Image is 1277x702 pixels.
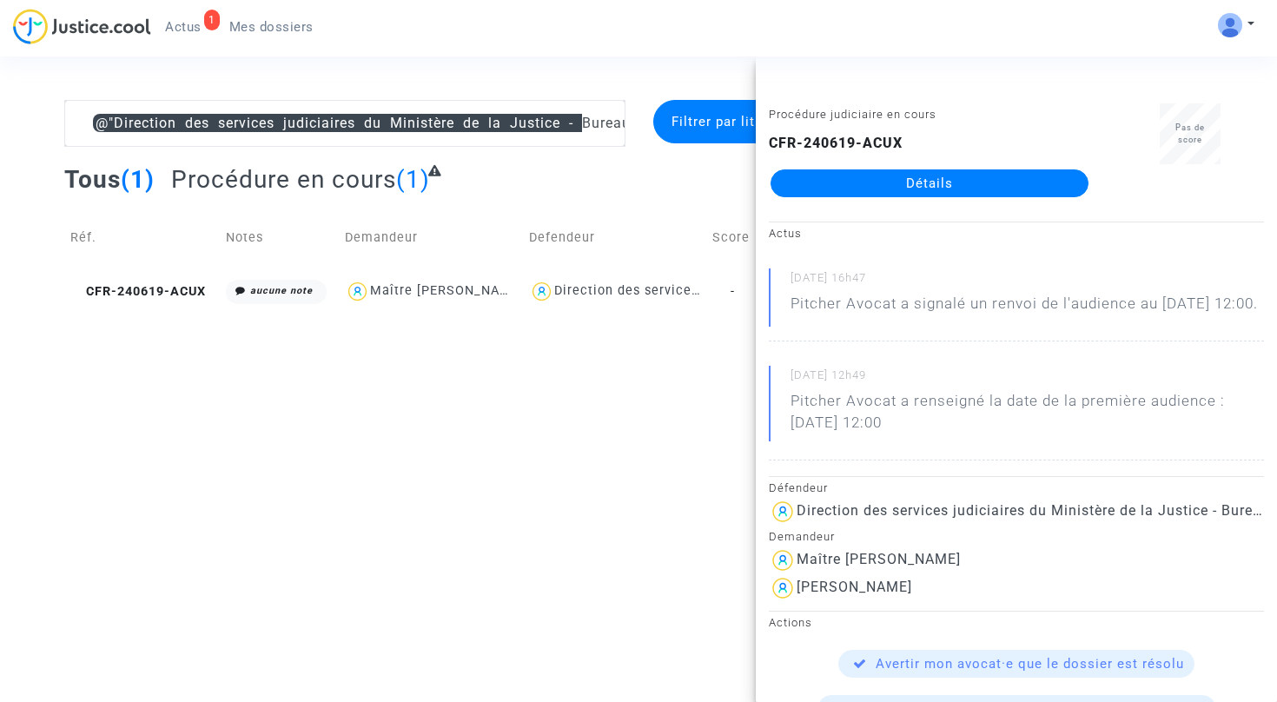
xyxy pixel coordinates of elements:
[706,207,758,268] td: Score
[523,207,707,268] td: Defendeur
[345,279,370,304] img: icon-user.svg
[791,270,1264,293] small: [DATE] 16h47
[731,284,735,299] span: -
[1218,13,1242,37] img: ALV-UjUi8w8jzeuNK6WmPnxLmBdu3c7bRH6H5IIQs8EfIw_yZ63zOZnrCSpMuydc5Oqi403-yBrX3ZXVBA530YnHBVLNSqiS9...
[250,285,313,296] i: aucune note
[165,19,202,35] span: Actus
[220,207,339,268] td: Notes
[769,108,936,121] small: Procédure judiciaire en cours
[215,14,328,40] a: Mes dossiers
[339,207,523,268] td: Demandeur
[229,19,314,35] span: Mes dossiers
[13,9,151,44] img: jc-logo.svg
[554,283,1036,298] div: Direction des services judiciaires du Ministère de la Justice - Bureau FIP4
[672,114,775,129] span: Filtrer par litige
[771,169,1088,197] a: Détails
[64,207,221,268] td: Réf.
[64,165,121,194] span: Tous
[151,14,215,40] a: 1Actus
[769,227,802,240] small: Actus
[1175,123,1205,144] span: Pas de score
[370,283,524,298] div: Maître [PERSON_NAME]
[396,165,430,194] span: (1)
[121,165,155,194] span: (1)
[204,10,220,30] div: 1
[171,165,396,194] span: Procédure en cours
[529,279,554,304] img: icon-user.svg
[769,135,903,151] b: CFR-240619-ACUX
[791,293,1258,323] p: Pitcher Avocat a signalé un renvoi de l'audience au [DATE] 12:00.
[70,284,206,299] span: CFR-240619-ACUX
